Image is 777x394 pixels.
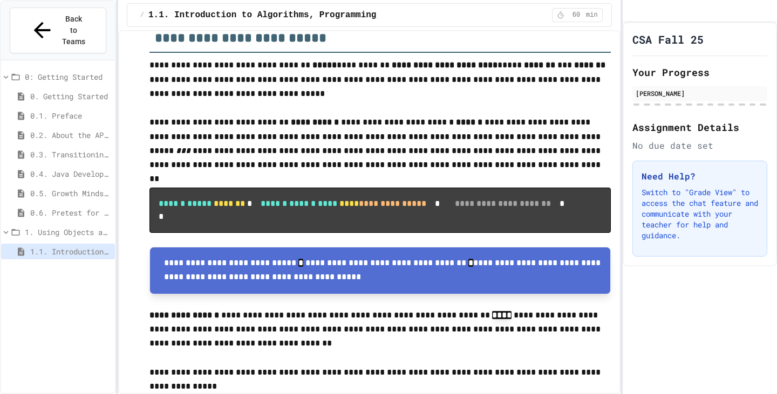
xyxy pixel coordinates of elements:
span: 0: Getting Started [25,71,111,82]
h2: Your Progress [632,65,767,80]
h3: Need Help? [642,170,758,183]
span: 1.1. Introduction to Algorithms, Programming, and Compilers [30,246,111,257]
div: [PERSON_NAME] [636,88,764,98]
span: 0.1. Preface [30,110,111,121]
button: Back to Teams [10,8,106,53]
span: 0.4. Java Development Environments [30,168,111,179]
span: Back to Teams [61,13,86,47]
span: 0.3. Transitioning from AP CSP to AP CSA [30,149,111,160]
div: No due date set [632,139,767,152]
span: 1.1. Introduction to Algorithms, Programming, and Compilers [148,9,454,22]
h2: Assignment Details [632,120,767,135]
span: 0.5. Growth Mindset and Pair Programming [30,188,111,199]
span: 0. Getting Started [30,91,111,102]
span: 0.2. About the AP CSA Exam [30,129,111,141]
span: 1. Using Objects and Methods [25,226,111,238]
span: 60 [568,11,585,19]
p: Switch to "Grade View" to access the chat feature and communicate with your teacher for help and ... [642,187,758,241]
h1: CSA Fall 25 [632,32,704,47]
span: 0.6. Pretest for the AP CSA Exam [30,207,111,218]
span: / [140,11,144,19]
span: min [586,11,598,19]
